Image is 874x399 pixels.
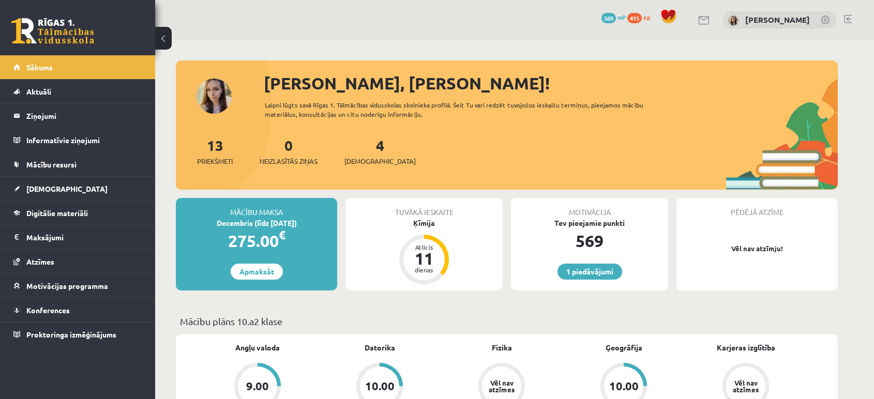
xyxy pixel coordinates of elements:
span: Sākums [26,63,53,72]
span: Digitālie materiāli [26,208,88,218]
div: 10.00 [365,380,395,392]
a: Aktuāli [13,80,142,103]
a: Digitālie materiāli [13,201,142,225]
span: xp [643,13,650,21]
div: dienas [409,267,440,273]
span: Aktuāli [26,87,51,96]
div: 569 [511,228,668,253]
a: Informatīvie ziņojumi [13,128,142,152]
span: Konferences [26,305,70,315]
div: Laipni lūgts savā Rīgas 1. Tālmācības vidusskolas skolnieka profilā. Šeit Tu vari redzēt tuvojošo... [265,100,662,119]
a: Konferences [13,298,142,322]
div: Tuvākā ieskaite [345,198,503,218]
div: Vēl nav atzīmes [731,379,760,393]
div: Vēl nav atzīmes [487,379,516,393]
span: Proktoringa izmēģinājums [26,330,116,339]
a: Angļu valoda [235,342,280,353]
div: Decembris (līdz [DATE]) [176,218,337,228]
a: 569 mP [601,13,626,21]
a: Atzīmes [13,250,142,273]
div: [PERSON_NAME], [PERSON_NAME]! [264,71,838,96]
a: Mācību resursi [13,152,142,176]
p: Mācību plāns 10.a2 klase [180,314,834,328]
span: [DEMOGRAPHIC_DATA] [344,156,416,166]
legend: Informatīvie ziņojumi [26,128,142,152]
div: Motivācija [511,198,668,218]
span: mP [617,13,626,21]
a: 13Priekšmeti [197,136,233,166]
a: Motivācijas programma [13,274,142,298]
a: [PERSON_NAME] [745,14,810,25]
span: Priekšmeti [197,156,233,166]
span: [DEMOGRAPHIC_DATA] [26,184,108,193]
div: 275.00 [176,228,337,253]
a: Maksājumi [13,225,142,249]
a: Rīgas 1. Tālmācības vidusskola [11,18,94,44]
a: Sākums [13,55,142,79]
div: 10.00 [609,380,639,392]
div: Ķīmija [345,218,503,228]
a: Datorika [365,342,395,353]
a: 415 xp [627,13,655,21]
a: 1 piedāvājumi [557,264,622,280]
span: € [279,227,285,242]
span: Motivācijas programma [26,281,108,290]
a: Fizika [492,342,512,353]
div: Mācību maksa [176,198,337,218]
p: Vēl nav atzīmju! [682,243,833,254]
img: Marija Nicmane [728,16,739,26]
a: Karjeras izglītība [717,342,775,353]
div: Pēdējā atzīme [676,198,838,218]
div: Atlicis [409,244,440,250]
a: Ģeogrāfija [606,342,642,353]
span: 569 [601,13,616,23]
a: 4[DEMOGRAPHIC_DATA] [344,136,416,166]
a: 0Neizlasītās ziņas [260,136,318,166]
span: Atzīmes [26,257,54,266]
a: [DEMOGRAPHIC_DATA] [13,177,142,201]
span: Mācību resursi [26,160,77,169]
span: Neizlasītās ziņas [260,156,318,166]
a: Apmaksāt [231,264,283,280]
legend: Ziņojumi [26,104,142,128]
div: Tev pieejamie punkti [511,218,668,228]
div: 9.00 [246,380,269,392]
legend: Maksājumi [26,225,142,249]
span: 415 [627,13,642,23]
a: Proktoringa izmēģinājums [13,323,142,346]
div: 11 [409,250,440,267]
a: Ziņojumi [13,104,142,128]
a: Ķīmija Atlicis 11 dienas [345,218,503,286]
